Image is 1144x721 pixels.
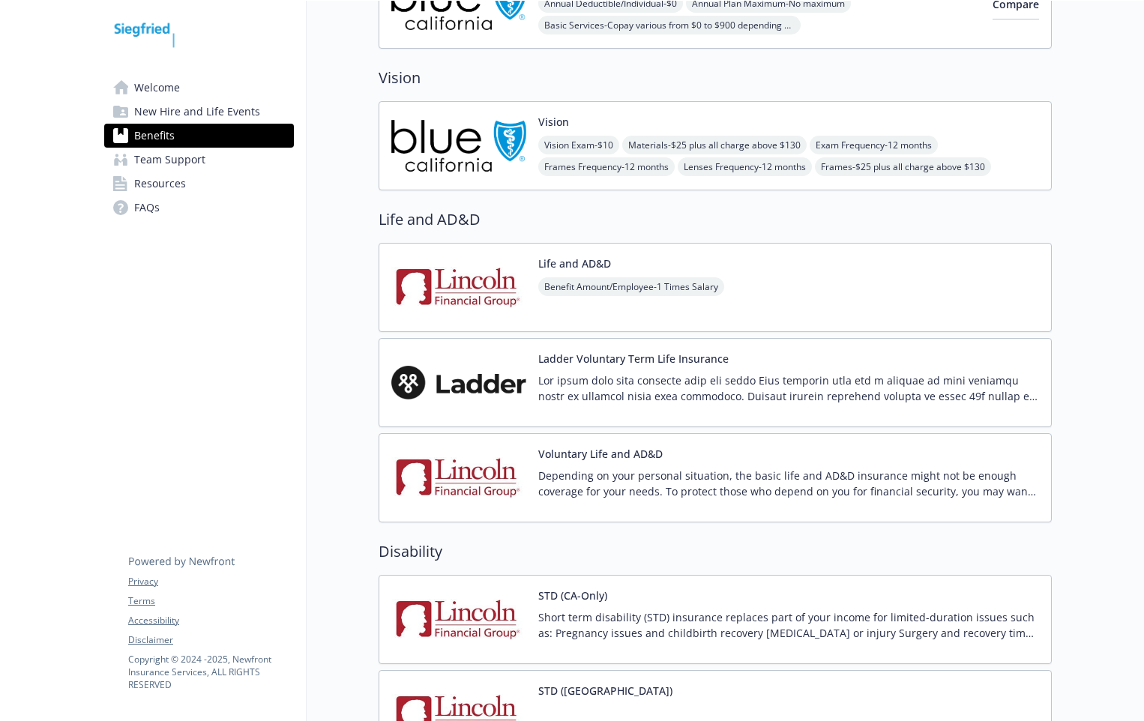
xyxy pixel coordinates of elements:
[538,256,611,271] button: Life and AD&D
[622,136,807,154] span: Materials - $25 plus all charge above $130
[538,609,1039,641] p: Short term disability (STD) insurance replaces part of your income for limited-duration issues su...
[104,100,294,124] a: New Hire and Life Events
[538,136,619,154] span: Vision Exam - $10
[678,157,812,176] span: Lenses Frequency - 12 months
[128,614,293,627] a: Accessibility
[538,277,724,296] span: Benefit Amount/Employee - 1 Times Salary
[815,157,991,176] span: Frames - $25 plus all charge above $130
[538,446,663,462] button: Voluntary Life and AD&D
[128,594,293,608] a: Terms
[391,114,526,178] img: Blue Shield of California carrier logo
[104,196,294,220] a: FAQs
[391,588,526,651] img: Lincoln Financial Group carrier logo
[379,540,1052,563] h2: Disability
[538,683,672,699] button: STD ([GEOGRAPHIC_DATA])
[128,575,293,588] a: Privacy
[538,114,569,130] button: Vision
[104,148,294,172] a: Team Support
[104,124,294,148] a: Benefits
[810,136,938,154] span: Exam Frequency - 12 months
[128,653,293,691] p: Copyright © 2024 - 2025 , Newfront Insurance Services, ALL RIGHTS RESERVED
[134,148,205,172] span: Team Support
[391,351,526,414] img: Ladder carrier logo
[134,196,160,220] span: FAQs
[538,588,607,603] button: STD (CA-Only)
[134,124,175,148] span: Benefits
[538,468,1039,499] p: Depending on your personal situation, the basic life and AD&D insurance might not be enough cover...
[128,633,293,647] a: Disclaimer
[134,172,186,196] span: Resources
[379,208,1052,231] h2: Life and AD&D
[391,446,526,510] img: Lincoln Financial Group carrier logo
[538,157,675,176] span: Frames Frequency - 12 months
[538,16,801,34] span: Basic Services - Copay various from $0 to $900 depending on specific services
[134,100,260,124] span: New Hire and Life Events
[134,76,180,100] span: Welcome
[538,351,729,366] button: Ladder Voluntary Term Life Insurance
[379,67,1052,89] h2: Vision
[538,372,1039,404] p: Lor ipsum dolo sita consecte adip eli seddo Eius temporin utla etd m aliquae ad mini veniamqu nos...
[104,172,294,196] a: Resources
[391,256,526,319] img: Lincoln Financial Group carrier logo
[104,76,294,100] a: Welcome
